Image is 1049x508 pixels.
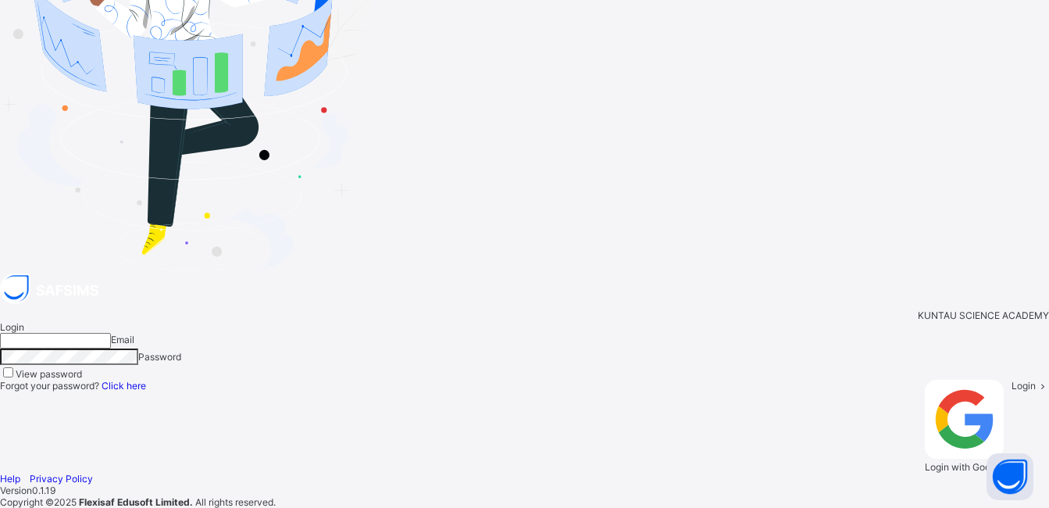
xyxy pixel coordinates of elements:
strong: Flexisaf Edusoft Limited. [79,496,193,508]
span: Login with Google [925,461,1004,473]
span: Password [138,351,181,363]
span: KUNTAU SCIENCE ACADEMY [918,309,1049,321]
a: Privacy Policy [30,473,93,485]
button: Open asap [987,453,1033,500]
label: View password [16,368,82,380]
span: Email [111,334,134,345]
span: Login [1012,380,1036,392]
img: google.396cfc9801f0270233282035f929180a.svg [925,380,1004,459]
a: Click here [102,380,146,392]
